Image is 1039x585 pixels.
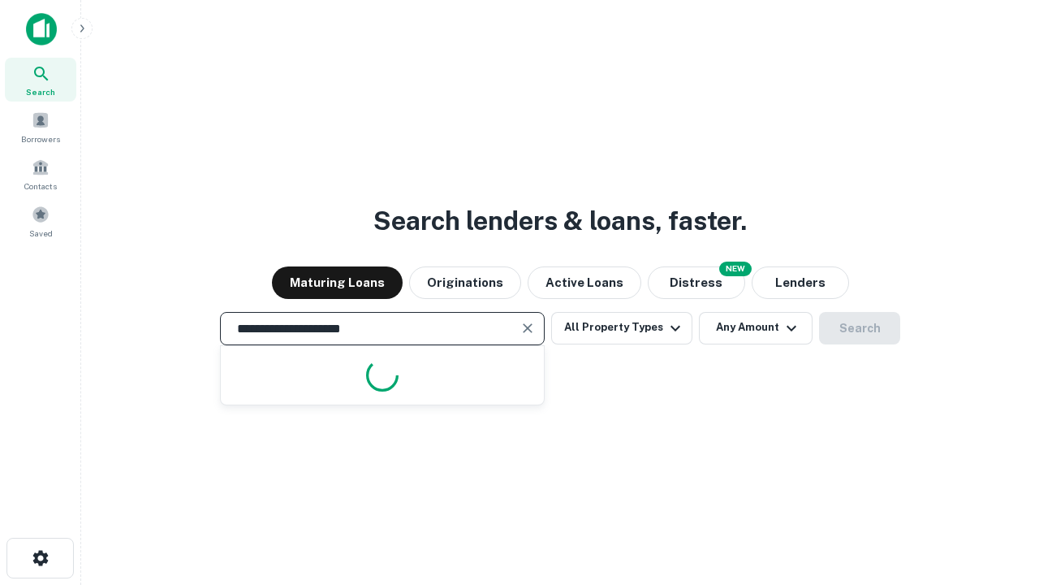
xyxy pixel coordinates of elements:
a: Search [5,58,76,102]
h3: Search lenders & loans, faster. [373,201,747,240]
button: Clear [516,317,539,340]
span: Saved [29,227,53,240]
button: Any Amount [699,312,813,344]
button: Maturing Loans [272,266,403,299]
a: Borrowers [5,105,76,149]
span: Contacts [24,180,57,193]
a: Contacts [5,152,76,196]
div: NEW [719,262,752,276]
iframe: Chat Widget [958,455,1039,533]
span: Search [26,85,55,98]
button: Originations [409,266,521,299]
button: Lenders [752,266,849,299]
span: Borrowers [21,132,60,145]
button: Search distressed loans with lien and other non-mortgage details. [648,266,745,299]
a: Saved [5,199,76,243]
button: Active Loans [528,266,641,299]
button: All Property Types [551,312,692,344]
img: capitalize-icon.png [26,13,57,45]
